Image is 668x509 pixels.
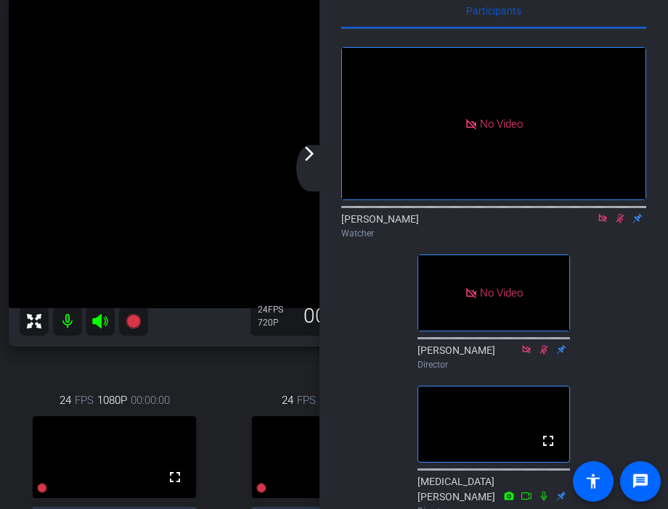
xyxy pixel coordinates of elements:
mat-icon: accessibility [584,473,602,490]
mat-icon: fullscreen [539,432,557,450]
span: 24 [60,392,71,408]
div: Director [417,358,570,371]
div: [PERSON_NAME] [417,343,570,371]
span: FPS [297,392,316,408]
span: Participants [466,6,521,16]
div: 24 [258,304,294,315]
span: 00:00:00 [131,392,170,408]
span: 24 [282,392,293,408]
div: 720P [258,317,294,328]
span: No Video [480,286,523,299]
span: No Video [480,117,523,130]
span: FPS [75,392,94,408]
mat-icon: arrow_forward_ios [301,145,318,162]
span: FPS [268,305,283,315]
mat-icon: fullscreen [166,468,184,486]
div: [PERSON_NAME] [341,212,646,240]
div: 00:00:00 [294,304,391,328]
mat-icon: message [632,473,649,490]
div: Watcher [341,227,646,240]
span: 1080P [97,392,127,408]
